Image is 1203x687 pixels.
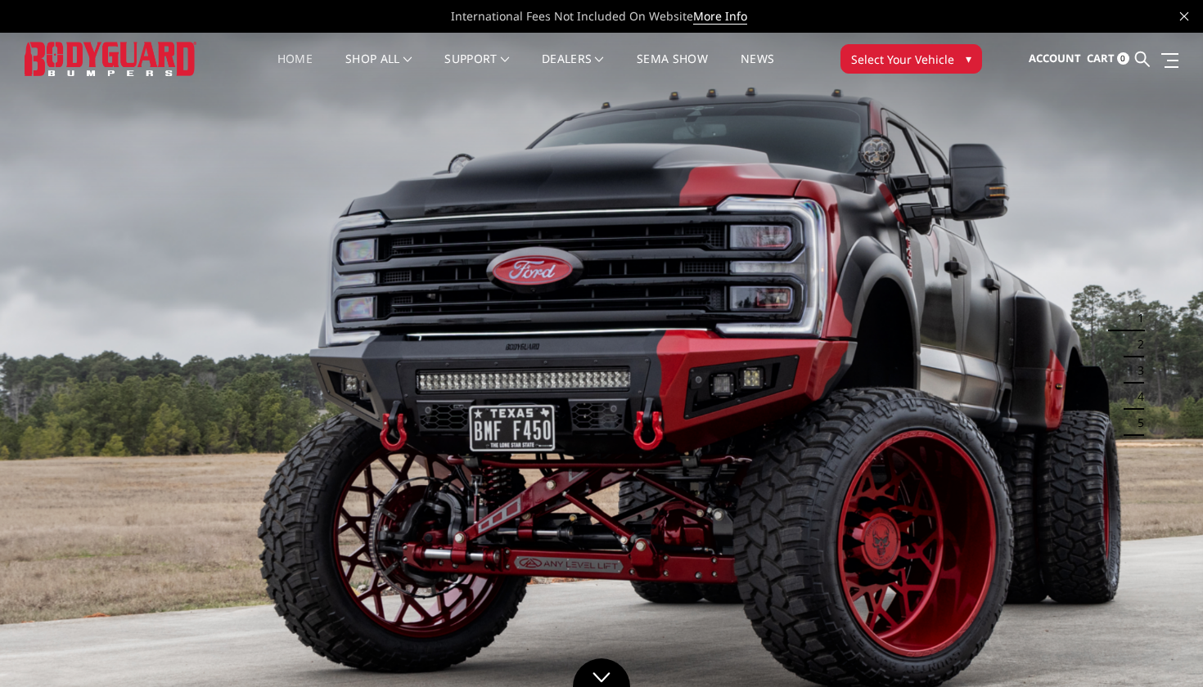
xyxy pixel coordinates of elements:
a: Dealers [542,53,604,85]
button: 4 of 5 [1128,384,1144,410]
a: Support [444,53,509,85]
span: Select Your Vehicle [851,51,954,68]
a: News [741,53,774,85]
span: Cart [1087,51,1115,65]
button: 5 of 5 [1128,410,1144,436]
img: BODYGUARD BUMPERS [25,42,196,75]
a: More Info [693,8,747,25]
span: ▾ [966,50,971,67]
a: Click to Down [573,658,630,687]
a: shop all [345,53,412,85]
button: 2 of 5 [1128,332,1144,358]
a: Account [1029,37,1081,81]
button: 1 of 5 [1128,306,1144,332]
a: SEMA Show [637,53,708,85]
span: 0 [1117,52,1129,65]
a: Cart 0 [1087,37,1129,81]
button: 3 of 5 [1128,358,1144,384]
span: Account [1029,51,1081,65]
a: Home [277,53,313,85]
button: Select Your Vehicle [840,44,982,74]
